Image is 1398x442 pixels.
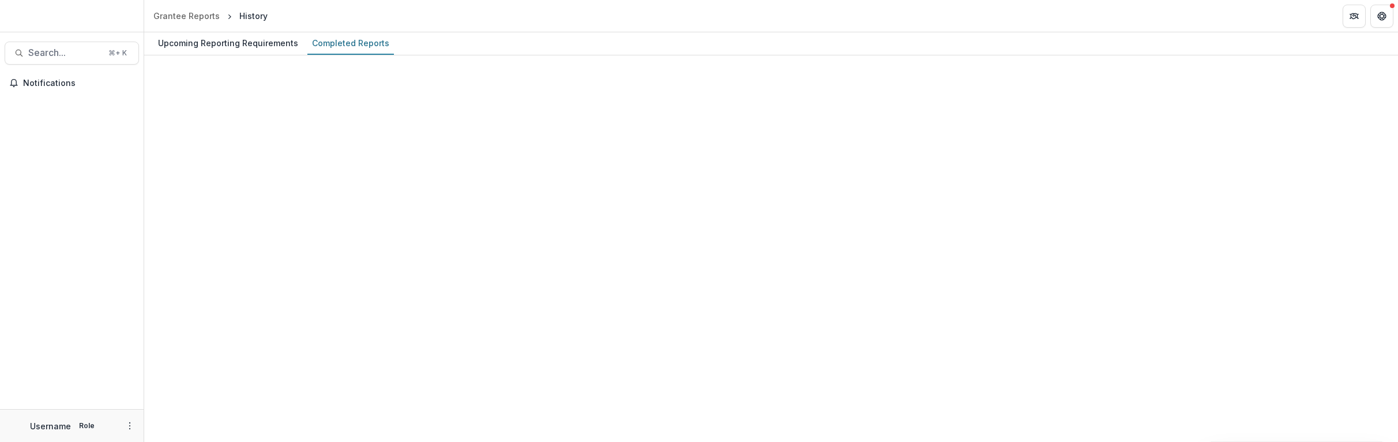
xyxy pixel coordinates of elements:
[1343,5,1366,28] button: Partners
[1370,5,1393,28] button: Get Help
[153,32,303,55] a: Upcoming Reporting Requirements
[5,74,139,92] button: Notifications
[149,8,224,24] a: Grantee Reports
[30,420,71,432] p: Username
[28,47,102,58] span: Search...
[106,47,129,59] div: ⌘ + K
[123,419,137,433] button: More
[153,35,303,51] div: Upcoming Reporting Requirements
[239,10,268,22] div: History
[307,35,394,51] div: Completed Reports
[307,32,394,55] a: Completed Reports
[76,421,98,431] p: Role
[23,78,134,88] span: Notifications
[5,42,139,65] button: Search...
[149,8,272,24] nav: breadcrumb
[153,10,220,22] div: Grantee Reports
